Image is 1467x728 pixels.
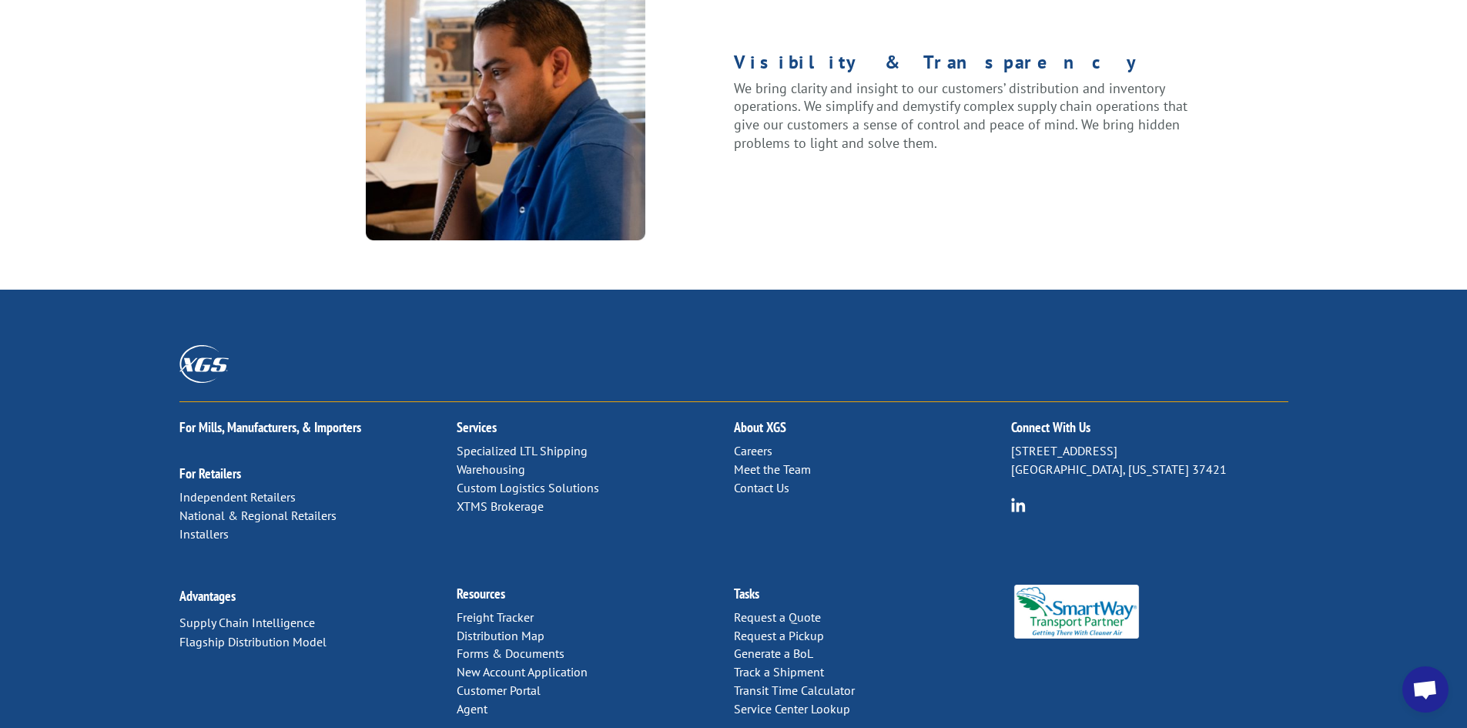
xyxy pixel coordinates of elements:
[734,701,850,716] a: Service Center Lookup
[457,628,544,643] a: Distribution Map
[734,664,824,679] a: Track a Shipment
[734,53,1191,79] h1: Visibility & Transparency
[457,701,487,716] a: Agent
[179,345,229,383] img: XGS_Logos_ALL_2024_All_White
[734,79,1191,153] p: We bring clarity and insight to our customers’ distribution and inventory operations. We simplify...
[179,526,229,542] a: Installers
[179,587,236,605] a: Advantages
[734,443,772,458] a: Careers
[457,609,534,625] a: Freight Tracker
[734,587,1011,609] h2: Tasks
[734,480,789,495] a: Contact Us
[1402,666,1449,713] div: Open chat
[734,683,855,698] a: Transit Time Calculator
[1011,421,1288,442] h2: Connect With Us
[179,489,296,505] a: Independent Retailers
[457,664,588,679] a: New Account Application
[457,646,564,661] a: Forms & Documents
[179,634,327,649] a: Flagship Distribution Model
[179,418,361,436] a: For Mills, Manufacturers, & Importers
[457,418,497,436] a: Services
[457,498,544,514] a: XTMS Brokerage
[179,508,337,523] a: National & Regional Retailers
[457,461,525,477] a: Warehousing
[1011,442,1288,479] p: [STREET_ADDRESS] [GEOGRAPHIC_DATA], [US_STATE] 37421
[1011,498,1026,512] img: group-6
[734,628,824,643] a: Request a Pickup
[457,443,588,458] a: Specialized LTL Shipping
[457,683,541,698] a: Customer Portal
[734,609,821,625] a: Request a Quote
[734,461,811,477] a: Meet the Team
[179,465,241,482] a: For Retailers
[734,418,786,436] a: About XGS
[734,646,813,661] a: Generate a BoL
[179,615,315,630] a: Supply Chain Intelligence
[457,480,599,495] a: Custom Logistics Solutions
[457,585,505,602] a: Resources
[1011,585,1143,639] img: Smartway_Logo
